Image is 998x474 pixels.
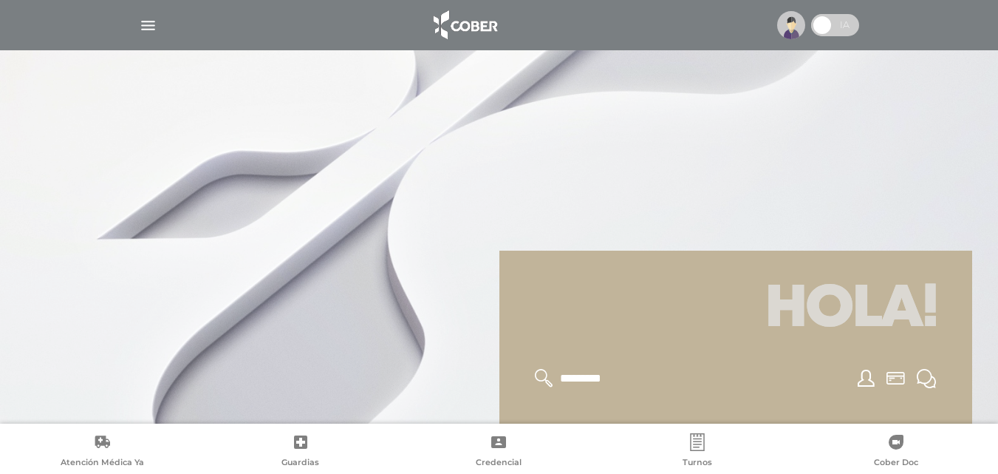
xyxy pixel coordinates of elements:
[3,433,202,471] a: Atención Médica Ya
[202,433,400,471] a: Guardias
[598,433,797,471] a: Turnos
[139,16,157,35] img: Cober_menu-lines-white.svg
[281,457,319,470] span: Guardias
[796,433,995,471] a: Cober Doc
[777,11,805,39] img: profile-placeholder.svg
[476,457,522,470] span: Credencial
[683,457,712,470] span: Turnos
[425,7,503,43] img: logo_cober_home-white.png
[400,433,598,471] a: Credencial
[517,268,954,351] h1: Hola!
[874,457,918,470] span: Cober Doc
[61,457,144,470] span: Atención Médica Ya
